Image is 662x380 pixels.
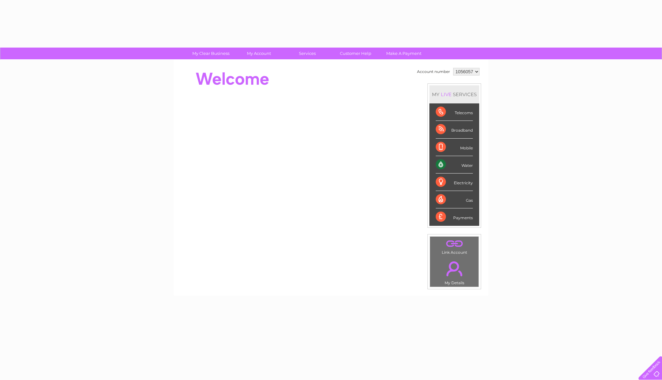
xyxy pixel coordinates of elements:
[415,66,452,77] td: Account number
[185,48,237,59] a: My Clear Business
[440,91,453,97] div: LIVE
[436,139,473,156] div: Mobile
[432,238,477,249] a: .
[436,156,473,174] div: Water
[430,256,479,287] td: My Details
[233,48,285,59] a: My Account
[436,174,473,191] div: Electricity
[436,191,473,208] div: Gas
[329,48,382,59] a: Customer Help
[378,48,430,59] a: Make A Payment
[429,85,479,103] div: MY SERVICES
[436,208,473,226] div: Payments
[281,48,334,59] a: Services
[436,121,473,138] div: Broadband
[430,236,479,256] td: Link Account
[432,258,477,280] a: .
[436,103,473,121] div: Telecoms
